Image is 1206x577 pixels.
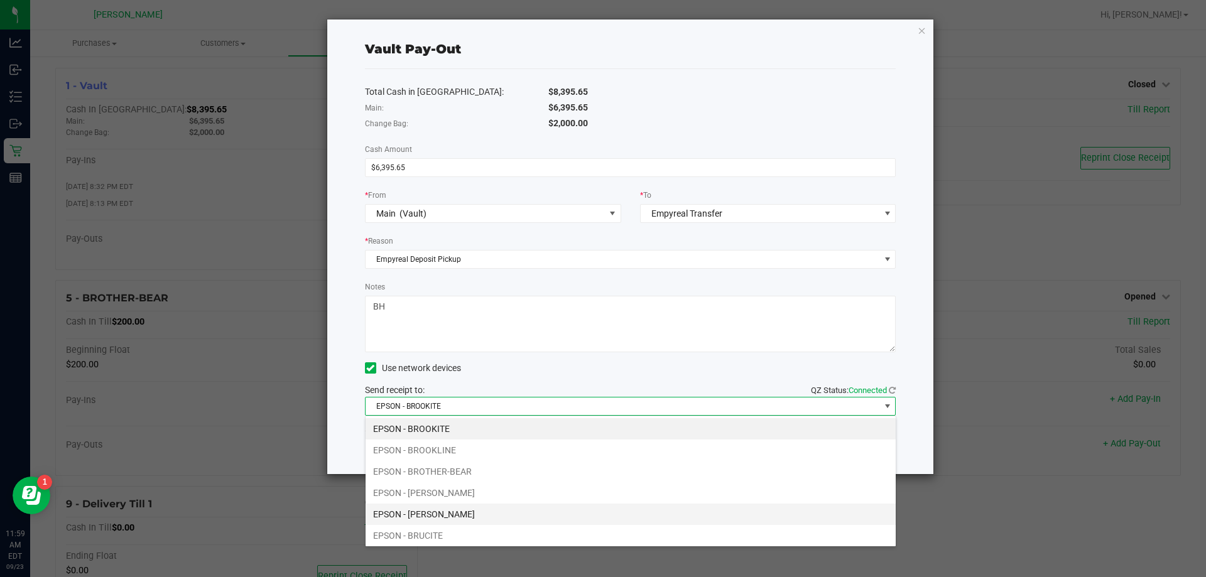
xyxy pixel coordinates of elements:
li: EPSON - BROTHER-BEAR [366,461,896,482]
span: QZ Status: [811,386,896,395]
label: To [640,190,651,201]
li: EPSON - BRUCITE [366,525,896,546]
label: Use network devices [365,362,461,375]
li: EPSON - [PERSON_NAME] [366,482,896,504]
span: $8,395.65 [548,87,588,97]
span: EPSON - BROOKITE [366,397,880,415]
span: Total Cash in [GEOGRAPHIC_DATA]: [365,87,504,97]
span: Main [376,208,396,218]
iframe: Resource center unread badge [37,475,52,490]
span: Empyreal Deposit Pickup [366,251,880,268]
li: EPSON - BROOKITE [366,418,896,439]
li: EPSON - BROOKLINE [366,439,896,461]
span: Change Bag: [365,119,408,128]
label: Reason [365,235,393,247]
div: Vault Pay-Out [365,40,461,58]
span: $6,395.65 [548,102,588,112]
span: Cash Amount [365,145,412,154]
li: EPSON - [PERSON_NAME] [366,504,896,525]
iframe: Resource center [13,477,50,514]
label: From [365,190,386,201]
span: (Vault) [399,208,426,218]
span: Empyreal Transfer [651,208,722,218]
span: Connected [849,386,887,395]
span: Main: [365,104,384,112]
span: $2,000.00 [548,118,588,128]
span: Send receipt to: [365,385,425,395]
label: Notes [365,281,385,293]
